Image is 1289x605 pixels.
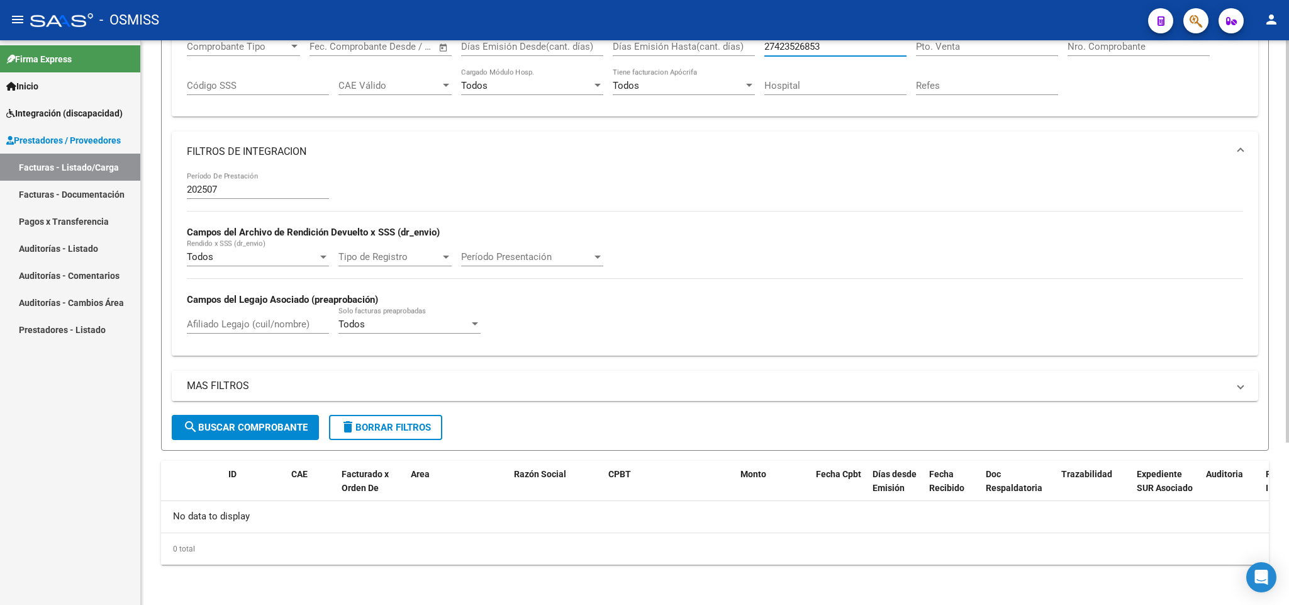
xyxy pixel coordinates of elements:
span: CAE [291,469,308,479]
datatable-header-cell: ID [223,461,286,516]
span: ID [228,469,237,479]
span: CAE Válido [338,80,440,91]
span: Todos [338,319,365,330]
button: Open calendar [437,40,451,55]
mat-expansion-panel-header: FILTROS DE INTEGRACION [172,132,1258,172]
span: Borrar Filtros [340,422,431,433]
datatable-header-cell: Días desde Emisión [868,461,924,516]
button: Borrar Filtros [329,415,442,440]
datatable-header-cell: Expediente SUR Asociado [1132,461,1201,516]
datatable-header-cell: Monto [735,461,811,516]
span: - OSMISS [99,6,159,34]
span: Inicio [6,79,38,93]
span: Comprobante Tipo [187,41,289,52]
mat-panel-title: MAS FILTROS [187,379,1228,393]
span: Doc Respaldatoria [986,469,1042,494]
datatable-header-cell: CAE [286,461,337,516]
mat-panel-title: FILTROS DE INTEGRACION [187,145,1228,159]
span: Expediente SUR Asociado [1137,469,1193,494]
span: Período Presentación [461,251,592,263]
div: Open Intercom Messenger [1246,562,1276,592]
span: Fecha Cpbt [816,469,861,479]
datatable-header-cell: Trazabilidad [1056,461,1132,516]
span: Trazabilidad [1061,469,1112,479]
span: Firma Express [6,52,72,66]
span: Area [411,469,430,479]
div: 0 total [161,533,1269,565]
span: Buscar Comprobante [183,422,308,433]
span: Todos [613,80,639,91]
mat-icon: menu [10,12,25,27]
mat-icon: delete [340,419,355,434]
mat-icon: person [1264,12,1279,27]
div: FILTROS DE INTEGRACION [172,172,1258,355]
span: Tipo de Registro [338,251,440,263]
input: Fecha fin [372,41,433,52]
datatable-header-cell: Razón Social [509,461,603,516]
datatable-header-cell: Fecha Recibido [924,461,981,516]
span: Días desde Emisión [873,469,917,494]
span: Todos [461,80,488,91]
datatable-header-cell: Doc Respaldatoria [981,461,1056,516]
mat-icon: search [183,419,198,434]
datatable-header-cell: Facturado x Orden De [337,461,406,516]
span: Facturado x Orden De [342,469,389,494]
datatable-header-cell: Fecha Cpbt [811,461,868,516]
strong: Campos del Legajo Asociado (preaprobación) [187,294,378,305]
datatable-header-cell: CPBT [603,461,735,516]
mat-expansion-panel-header: MAS FILTROS [172,371,1258,401]
button: Buscar Comprobante [172,415,319,440]
span: Auditoria [1206,469,1243,479]
span: Integración (discapacidad) [6,106,123,120]
datatable-header-cell: Area [406,461,491,516]
span: Fecha Recibido [929,469,964,494]
div: No data to display [161,501,1269,533]
span: Monto [740,469,766,479]
input: Fecha inicio [310,41,360,52]
span: Razón Social [514,469,566,479]
datatable-header-cell: Auditoria [1201,461,1261,516]
span: CPBT [608,469,631,479]
span: Prestadores / Proveedores [6,133,121,147]
span: Todos [187,251,213,263]
strong: Campos del Archivo de Rendición Devuelto x SSS (dr_envio) [187,227,440,238]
